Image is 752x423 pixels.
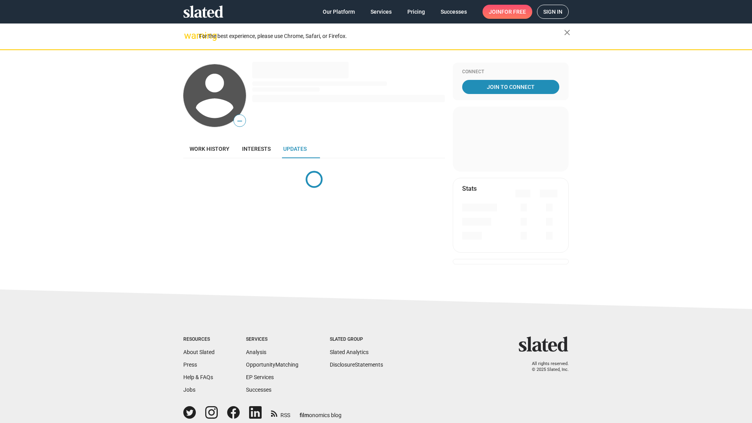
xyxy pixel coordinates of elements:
span: Interests [242,146,271,152]
a: RSS [271,407,290,419]
a: Successes [246,387,271,393]
a: Join To Connect [462,80,559,94]
a: OpportunityMatching [246,362,298,368]
span: Services [371,5,392,19]
a: filmonomics blog [300,405,342,419]
a: Joinfor free [483,5,532,19]
a: Successes [434,5,473,19]
a: Services [364,5,398,19]
span: Our Platform [323,5,355,19]
p: All rights reserved. © 2025 Slated, Inc. [524,361,569,372]
div: Services [246,336,298,343]
span: film [300,412,309,418]
span: Work history [190,146,230,152]
div: Slated Group [330,336,383,343]
a: DisclosureStatements [330,362,383,368]
mat-icon: close [562,28,572,37]
span: for free [501,5,526,19]
span: Join [489,5,526,19]
div: For the best experience, please use Chrome, Safari, or Firefox. [199,31,564,42]
a: Press [183,362,197,368]
a: About Slated [183,349,215,355]
span: Sign in [543,5,562,18]
div: Resources [183,336,215,343]
div: Connect [462,69,559,75]
a: Work history [183,139,236,158]
span: Join To Connect [464,80,558,94]
a: Slated Analytics [330,349,369,355]
span: Updates [283,146,307,152]
mat-icon: warning [184,31,193,40]
a: Help & FAQs [183,374,213,380]
span: Successes [441,5,467,19]
a: Pricing [401,5,431,19]
a: Jobs [183,387,195,393]
a: Interests [236,139,277,158]
mat-card-title: Stats [462,184,477,193]
a: Our Platform [316,5,361,19]
a: Updates [277,139,313,158]
a: Analysis [246,349,266,355]
a: Sign in [537,5,569,19]
span: — [234,116,246,126]
span: Pricing [407,5,425,19]
a: EP Services [246,374,274,380]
